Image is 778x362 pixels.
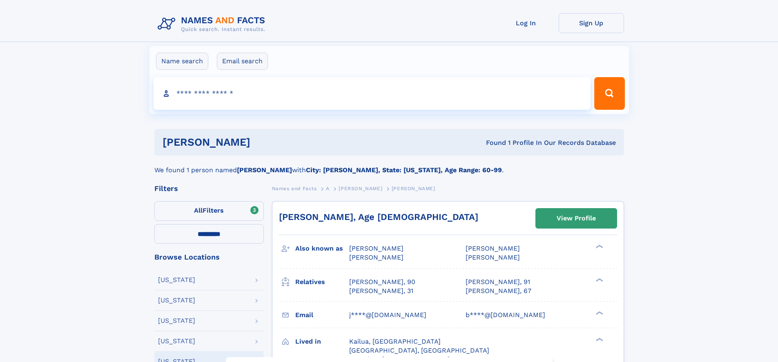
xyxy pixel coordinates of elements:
[594,77,624,110] button: Search Button
[154,77,591,110] input: search input
[557,209,596,228] div: View Profile
[163,137,368,147] h1: [PERSON_NAME]
[368,138,616,147] div: Found 1 Profile In Our Records Database
[349,286,413,295] a: [PERSON_NAME], 31
[594,337,604,342] div: ❯
[217,53,268,70] label: Email search
[306,166,502,174] b: City: [PERSON_NAME], State: [US_STATE], Age Range: 60-99
[326,186,330,191] span: A
[392,186,435,191] span: [PERSON_NAME]
[272,183,317,193] a: Names and Facts
[349,346,489,354] span: [GEOGRAPHIC_DATA], [GEOGRAPHIC_DATA]
[154,253,264,261] div: Browse Locations
[349,278,415,286] a: [PERSON_NAME], 90
[158,318,195,324] div: [US_STATE]
[154,155,624,175] div: We found 1 person named with .
[493,13,559,33] a: Log In
[154,185,264,192] div: Filters
[295,275,349,289] h3: Relatives
[466,253,520,261] span: [PERSON_NAME]
[158,297,195,304] div: [US_STATE]
[339,183,382,193] a: [PERSON_NAME]
[156,53,208,70] label: Name search
[594,277,604,282] div: ❯
[194,207,203,214] span: All
[349,253,403,261] span: [PERSON_NAME]
[237,166,292,174] b: [PERSON_NAME]
[279,212,478,222] a: [PERSON_NAME], Age [DEMOGRAPHIC_DATA]
[466,278,530,286] a: [PERSON_NAME], 91
[295,335,349,349] h3: Lived in
[559,13,624,33] a: Sign Up
[466,244,520,252] span: [PERSON_NAME]
[295,242,349,255] h3: Also known as
[349,338,441,345] span: Kailua, [GEOGRAPHIC_DATA]
[326,183,330,193] a: A
[154,13,272,35] img: Logo Names and Facts
[466,286,531,295] a: [PERSON_NAME], 67
[594,310,604,315] div: ❯
[295,308,349,322] h3: Email
[349,244,403,252] span: [PERSON_NAME]
[339,186,382,191] span: [PERSON_NAME]
[158,277,195,283] div: [US_STATE]
[158,338,195,344] div: [US_STATE]
[594,244,604,249] div: ❯
[154,201,264,221] label: Filters
[536,209,617,228] a: View Profile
